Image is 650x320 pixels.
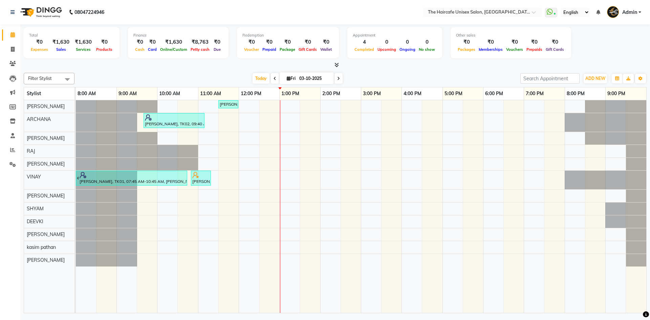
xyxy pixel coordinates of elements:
[212,47,222,52] span: Due
[525,47,544,52] span: Prepaids
[133,33,223,38] div: Finance
[189,38,211,46] div: ₹8,763
[146,47,158,52] span: Card
[79,172,187,185] div: [PERSON_NAME], TK01, 07:45 AM-10:45 AM, [PERSON_NAME] & Shave - Shave - (Men),Head Massage - 30 M...
[321,89,342,99] a: 2:00 PM
[456,33,566,38] div: Other sales
[27,231,65,237] span: [PERSON_NAME]
[27,116,51,122] span: ARCHANA
[524,89,545,99] a: 7:00 PM
[94,47,114,52] span: Products
[242,47,261,52] span: Voucher
[28,76,52,81] span: Filter Stylist
[261,38,278,46] div: ₹0
[544,47,566,52] span: Gift Cards
[117,89,138,99] a: 9:00 AM
[622,9,637,16] span: Admin
[443,89,464,99] a: 5:00 PM
[133,47,146,52] span: Cash
[27,90,41,97] span: Stylist
[417,38,437,46] div: 0
[55,47,68,52] span: Sales
[158,38,189,46] div: ₹1,630
[94,38,114,46] div: ₹0
[353,33,437,38] div: Appointment
[261,47,278,52] span: Prepaid
[29,47,50,52] span: Expenses
[146,38,158,46] div: ₹0
[297,47,319,52] span: Gift Cards
[278,47,297,52] span: Package
[417,47,437,52] span: No show
[74,3,104,22] b: 08047224946
[27,135,65,141] span: [PERSON_NAME]
[158,47,189,52] span: Online/Custom
[297,38,319,46] div: ₹0
[353,38,376,46] div: 4
[157,89,182,99] a: 10:00 AM
[74,47,92,52] span: Services
[483,89,505,99] a: 6:00 PM
[27,257,65,263] span: [PERSON_NAME]
[544,38,566,46] div: ₹0
[398,38,417,46] div: 0
[319,47,333,52] span: Wallet
[285,76,297,81] span: Fri
[525,38,544,46] div: ₹0
[584,74,607,83] button: ADD NEW
[456,38,477,46] div: ₹0
[297,73,331,84] input: 2025-10-03
[278,38,297,46] div: ₹0
[398,47,417,52] span: Ongoing
[27,218,43,225] span: DEEVKI
[27,161,65,167] span: [PERSON_NAME]
[27,193,65,199] span: [PERSON_NAME]
[456,47,477,52] span: Packages
[477,38,504,46] div: ₹0
[27,244,56,250] span: kasim pathan
[402,89,423,99] a: 4:00 PM
[253,73,269,84] span: Today
[280,89,301,99] a: 1:00 PM
[27,206,44,212] span: SHYAM
[29,33,114,38] div: Total
[606,89,627,99] a: 9:00 PM
[189,47,211,52] span: Petty cash
[29,38,50,46] div: ₹0
[76,89,97,99] a: 8:00 AM
[361,89,383,99] a: 3:00 PM
[477,47,504,52] span: Memberships
[239,89,263,99] a: 12:00 PM
[211,38,223,46] div: ₹0
[50,38,72,46] div: ₹1,630
[520,73,580,84] input: Search Appointment
[376,47,398,52] span: Upcoming
[319,38,333,46] div: ₹0
[72,38,94,46] div: ₹1,630
[242,38,261,46] div: ₹0
[565,89,586,99] a: 8:00 PM
[242,33,333,38] div: Redemption
[353,47,376,52] span: Completed
[27,148,35,154] span: RAJ
[504,47,525,52] span: Vouchers
[17,3,64,22] img: logo
[198,89,223,99] a: 11:00 AM
[133,38,146,46] div: ₹0
[27,103,65,109] span: [PERSON_NAME]
[376,38,398,46] div: 0
[144,114,204,127] div: [PERSON_NAME], TK02, 09:40 AM-11:10 AM, Rica Waxing - Full Arms,Brazilian Wax - Upper Lips - (Wom...
[192,172,210,185] div: [PERSON_NAME], TK03, 10:50 AM-11:20 AM, [PERSON_NAME] & Shave - Shave - (Men)
[585,76,605,81] span: ADD NEW
[607,6,619,18] img: Admin
[219,101,238,107] div: [PERSON_NAME], TK04, 11:30 AM-12:00 PM, Hair Cut - Hair Cut - (Men)
[27,174,41,180] span: VINAY
[504,38,525,46] div: ₹0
